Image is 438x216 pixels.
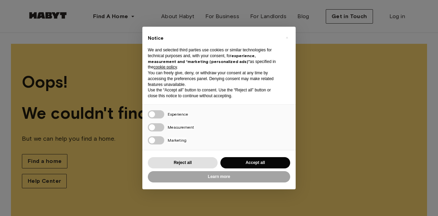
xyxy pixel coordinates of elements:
[148,157,218,168] button: Reject all
[148,53,256,64] strong: experience, measurement and “marketing (personalized ads)”
[148,70,279,87] p: You can freely give, deny, or withdraw your consent at any time by accessing the preferences pane...
[286,34,288,42] span: ×
[148,87,279,99] p: Use the “Accept all” button to consent. Use the “Reject all” button or close this notice to conti...
[281,32,292,43] button: Close this notice
[148,35,279,42] h2: Notice
[154,65,177,69] a: cookie policy
[168,125,194,130] span: Measurement
[220,157,290,168] button: Accept all
[148,171,290,182] button: Learn more
[148,47,279,70] p: We and selected third parties use cookies or similar technologies for technical purposes and, wit...
[168,138,186,143] span: Marketing
[168,112,188,117] span: Experience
